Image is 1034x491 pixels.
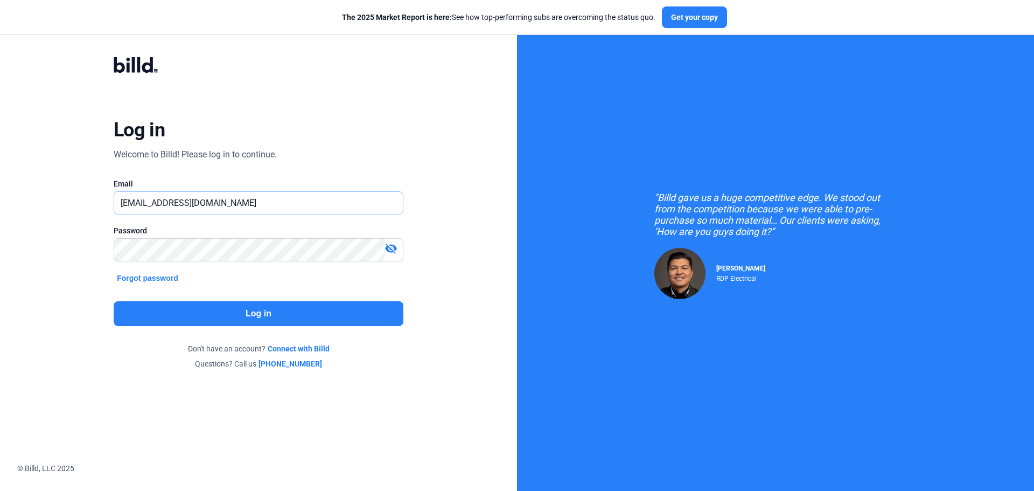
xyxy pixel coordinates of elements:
[662,6,727,28] button: Get your copy
[258,358,322,369] a: [PHONE_NUMBER]
[114,118,165,142] div: Log in
[268,343,330,354] a: Connect with Billd
[342,12,655,23] div: See how top-performing subs are overcoming the status quo.
[114,301,403,326] button: Log in
[114,178,403,189] div: Email
[716,272,765,282] div: RDP Electrical
[114,225,403,236] div: Password
[654,248,705,299] img: Raul Pacheco
[114,272,181,284] button: Forgot password
[385,242,397,255] mat-icon: visibility_off
[342,13,452,22] span: The 2025 Market Report is here:
[114,343,403,354] div: Don't have an account?
[114,148,277,161] div: Welcome to Billd! Please log in to continue.
[654,192,897,237] div: "Billd gave us a huge competitive edge. We stood out from the competition because we were able to...
[716,265,765,272] span: [PERSON_NAME]
[114,358,403,369] div: Questions? Call us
